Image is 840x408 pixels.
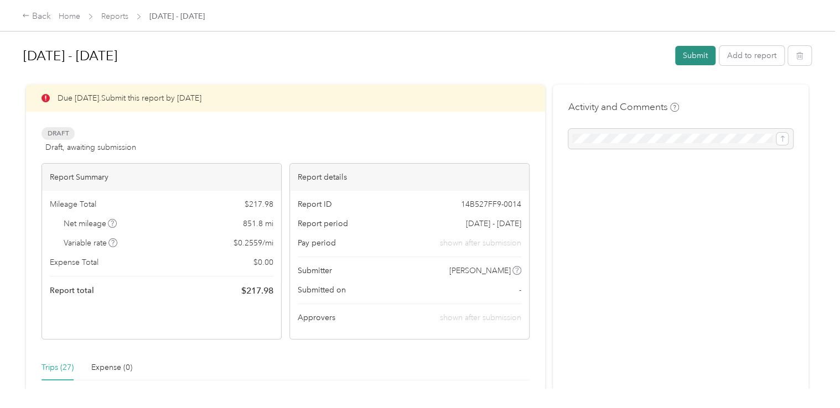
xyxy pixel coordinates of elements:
div: Expense (0) [91,362,132,374]
span: Report total [50,285,94,296]
span: Submitter [298,265,332,276]
button: Add to report [719,46,784,65]
span: Draft, awaiting submission [45,142,136,153]
span: shown after submission [440,313,521,322]
span: [DATE] - [DATE] [149,11,205,22]
span: Approvers [298,312,335,323]
span: Pay period [298,237,336,249]
span: Report period [298,218,348,229]
span: Report ID [298,198,332,210]
span: Submitted on [298,284,346,296]
span: shown after submission [440,237,521,249]
div: Due [DATE]. Submit this report by [DATE] [26,85,545,112]
span: $ 0.2559 / mi [234,237,273,249]
div: Trips (27) [42,362,74,374]
span: [DATE] - [DATE] [466,218,521,229]
span: Draft [42,127,75,140]
div: Report Summary [42,164,281,191]
span: $ 217.98 [245,198,273,210]
a: Reports [101,12,128,21]
span: Mileage Total [50,198,96,210]
h1: Sep 1 - 30, 2025 [23,43,667,69]
button: Submit [675,46,715,65]
span: 14B527FF9-0014 [461,198,521,210]
span: Net mileage [64,218,117,229]
span: $ 217.98 [241,284,273,297]
div: Report details [290,164,529,191]
span: Expense Total [50,257,98,268]
iframe: Everlance-gr Chat Button Frame [778,346,840,408]
a: Home [59,12,80,21]
span: $ 0.00 [253,257,273,268]
span: 851.8 mi [243,218,273,229]
span: [PERSON_NAME] [449,265,511,276]
span: Variable rate [64,237,118,249]
h4: Activity and Comments [568,100,679,114]
span: - [519,284,521,296]
div: Back [22,10,51,23]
